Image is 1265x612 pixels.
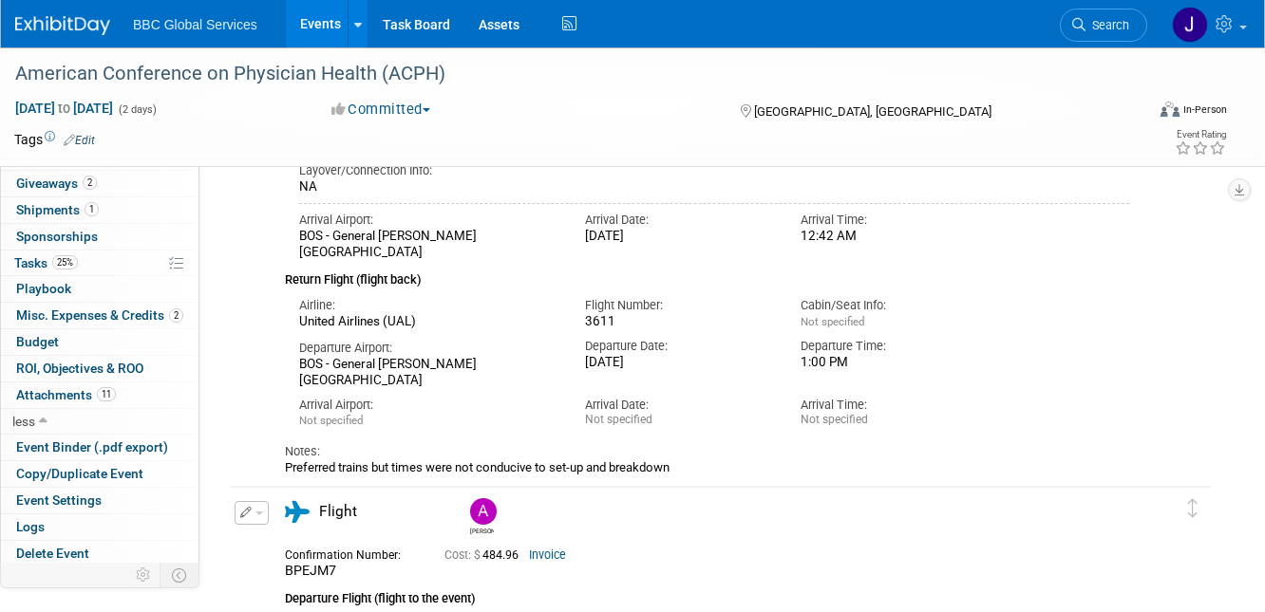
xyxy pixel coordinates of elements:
[14,100,114,117] span: [DATE] [DATE]
[299,340,557,357] div: Departure Airport:
[1048,99,1227,127] div: Event Format
[14,255,78,270] span: Tasks
[299,414,363,427] span: Not specified
[470,498,497,525] img: Alex Corrigan
[299,397,557,414] div: Arrival Airport:
[465,498,499,535] div: Alex Corrigan
[64,134,95,147] a: Edit
[754,104,991,119] span: [GEOGRAPHIC_DATA], [GEOGRAPHIC_DATA]
[285,260,1129,289] div: Return Flight (flight back)
[585,338,771,355] div: Departure Date:
[585,229,771,245] div: [DATE]
[801,212,987,229] div: Arrival Time:
[1,224,198,250] a: Sponsorships
[133,17,257,32] span: BBC Global Services
[299,229,557,261] div: BOS - General [PERSON_NAME][GEOGRAPHIC_DATA]
[801,413,987,427] div: Not specified
[299,314,557,330] div: United Airlines (UAL)
[285,563,336,578] span: BPEJM7
[585,413,771,427] div: Not specified
[1,197,198,223] a: Shipments1
[1,541,198,566] a: Delete Event
[1,435,198,460] a: Event Binder (.pdf export)
[585,297,771,314] div: Flight Number:
[319,503,357,520] span: Flight
[299,297,557,314] div: Airline:
[1086,18,1129,32] span: Search
[299,212,557,229] div: Arrival Airport:
[14,130,95,149] td: Tags
[585,314,771,330] div: 3611
[1,171,198,196] a: Giveaways2
[1188,499,1198,518] i: Click and drag to move item
[55,101,73,116] span: to
[85,202,99,216] span: 1
[444,548,482,562] span: Cost: $
[83,176,97,190] span: 2
[1,303,198,328] a: Misc. Expenses & Credits2
[127,563,160,587] td: Personalize Event Tab Strip
[299,162,1129,179] div: Layover/Connection Info:
[12,414,35,429] span: less
[16,439,168,454] span: Event Binder (.pdf export)
[801,355,987,371] div: 1:00 PM
[117,103,157,116] span: (2 days)
[16,176,97,191] span: Giveaways
[285,580,1129,608] div: Departure Flight (flight to the event)
[169,308,183,323] span: 2
[1,461,198,487] a: Copy/Duplicate Event
[97,387,116,401] span: 11
[9,57,1123,91] div: American Conference on Physician Health (ACPH)
[16,307,183,323] span: Misc. Expenses & Credits
[1060,9,1147,42] a: Search
[52,255,78,269] span: 25%
[470,525,494,535] div: Alex Corrigan
[285,443,1129,460] div: Notes:
[299,179,1129,195] div: NA
[1,409,198,435] a: less
[1,514,198,540] a: Logs
[16,466,143,481] span: Copy/Duplicate Event
[285,501,310,523] i: Flight
[299,357,557,389] div: BOS - General [PERSON_NAME][GEOGRAPHIC_DATA]
[16,387,116,402] span: Attachments
[16,361,143,376] span: ROI, Objectives & ROO
[1175,130,1226,139] div: Event Rating
[585,355,771,371] div: [DATE]
[16,519,45,534] span: Logs
[16,334,59,349] span: Budget
[801,338,987,355] div: Departure Time:
[1,329,198,355] a: Budget
[585,397,771,414] div: Arrival Date:
[1,356,198,381] a: ROI, Objectives & ROO
[585,212,771,229] div: Arrival Date:
[801,297,987,314] div: Cabin/Seat Info:
[325,100,438,120] button: Committed
[15,16,110,35] img: ExhibitDay
[16,546,89,561] span: Delete Event
[285,460,1129,475] div: Preferred trains but times were not conducive to set-up and breakdown
[16,202,99,217] span: Shipments
[1,250,198,276] a: Tasks25%
[1182,102,1227,117] div: In-Person
[1,382,198,408] a: Attachments11
[160,563,199,587] td: Toggle Event Tabs
[529,548,566,562] a: Invoice
[801,397,987,414] div: Arrival Time:
[1,488,198,513] a: Event Settings
[285,543,416,563] div: Confirmation Number:
[16,229,98,244] span: Sponsorships
[16,492,102,508] span: Event Settings
[1172,7,1208,43] img: Jennifer Benedict
[1,276,198,302] a: Playbook
[801,315,864,328] span: Not specified
[801,229,987,245] div: 12:42 AM
[444,548,526,562] span: 484.96
[1161,102,1180,117] img: Format-Inperson.png
[16,281,71,296] span: Playbook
